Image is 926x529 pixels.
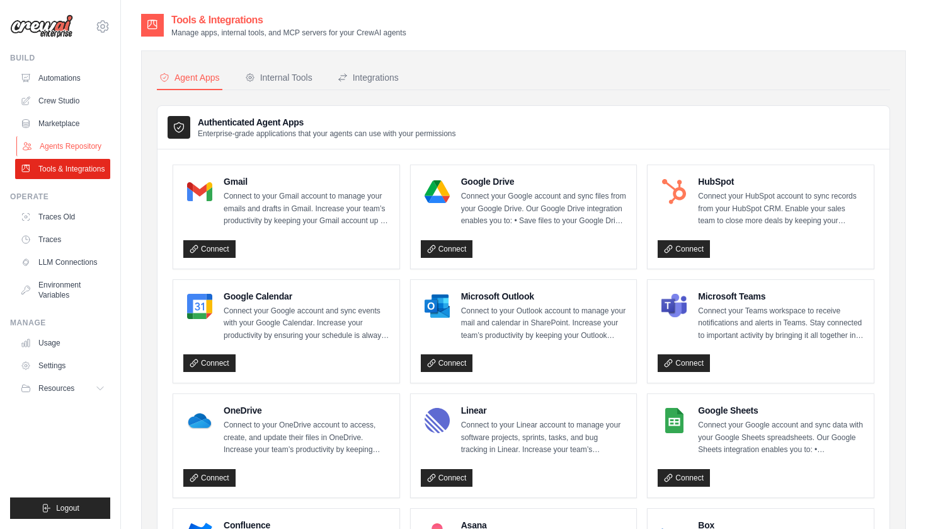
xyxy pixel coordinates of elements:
a: Environment Variables [15,275,110,305]
p: Connect your Google account and sync events with your Google Calendar. Increase your productivity... [224,305,389,342]
button: Logout [10,497,110,519]
img: Google Sheets Logo [661,408,687,433]
img: Microsoft Outlook Logo [425,294,450,319]
a: Connect [421,240,473,258]
p: Manage apps, internal tools, and MCP servers for your CrewAI agents [171,28,406,38]
p: Connect your Google account and sync files from your Google Drive. Our Google Drive integration e... [461,190,627,228]
a: LLM Connections [15,252,110,272]
a: Usage [15,333,110,353]
img: Logo [10,15,73,38]
h4: Linear [461,404,627,417]
a: Connect [421,354,473,372]
a: Traces [15,230,110,250]
a: Connect [658,354,710,372]
a: Connect [183,469,236,487]
a: Tools & Integrations [15,159,110,179]
span: Logout [56,503,79,513]
a: Connect [658,469,710,487]
a: Settings [15,356,110,376]
h4: Google Sheets [698,404,864,417]
button: Resources [15,378,110,398]
a: Connect [183,240,236,258]
p: Connect your Google account and sync data with your Google Sheets spreadsheets. Our Google Sheets... [698,419,864,456]
a: Connect [658,240,710,258]
a: Connect [421,469,473,487]
h2: Tools & Integrations [171,13,406,28]
h4: HubSpot [698,175,864,188]
span: Resources [38,383,74,393]
div: Operate [10,192,110,202]
img: Microsoft Teams Logo [661,294,687,319]
a: Traces Old [15,207,110,227]
h4: Microsoft Teams [698,290,864,303]
a: Marketplace [15,113,110,134]
h4: Google Calendar [224,290,389,303]
h4: Gmail [224,175,389,188]
a: Agents Repository [16,136,111,156]
p: Connect your Teams workspace to receive notifications and alerts in Teams. Stay connected to impo... [698,305,864,342]
img: Linear Logo [425,408,450,433]
button: Internal Tools [243,66,315,90]
h4: Google Drive [461,175,627,188]
div: Agent Apps [159,71,220,84]
img: HubSpot Logo [661,179,687,204]
img: Google Calendar Logo [187,294,212,319]
h4: OneDrive [224,404,389,417]
div: Internal Tools [245,71,312,84]
a: Automations [15,68,110,88]
div: Manage [10,318,110,328]
div: Integrations [338,71,399,84]
img: Google Drive Logo [425,179,450,204]
button: Integrations [335,66,401,90]
p: Connect to your Gmail account to manage your emails and drafts in Gmail. Increase your team’s pro... [224,190,389,228]
p: Connect your HubSpot account to sync records from your HubSpot CRM. Enable your sales team to clo... [698,190,864,228]
p: Connect to your OneDrive account to access, create, and update their files in OneDrive. Increase ... [224,419,389,456]
p: Connect to your Outlook account to manage your mail and calendar in SharePoint. Increase your tea... [461,305,627,342]
a: Connect [183,354,236,372]
img: OneDrive Logo [187,408,212,433]
p: Connect to your Linear account to manage your software projects, sprints, tasks, and bug tracking... [461,419,627,456]
div: Build [10,53,110,63]
img: Gmail Logo [187,179,212,204]
a: Crew Studio [15,91,110,111]
button: Agent Apps [157,66,222,90]
p: Enterprise-grade applications that your agents can use with your permissions [198,129,456,139]
h3: Authenticated Agent Apps [198,116,456,129]
h4: Microsoft Outlook [461,290,627,303]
